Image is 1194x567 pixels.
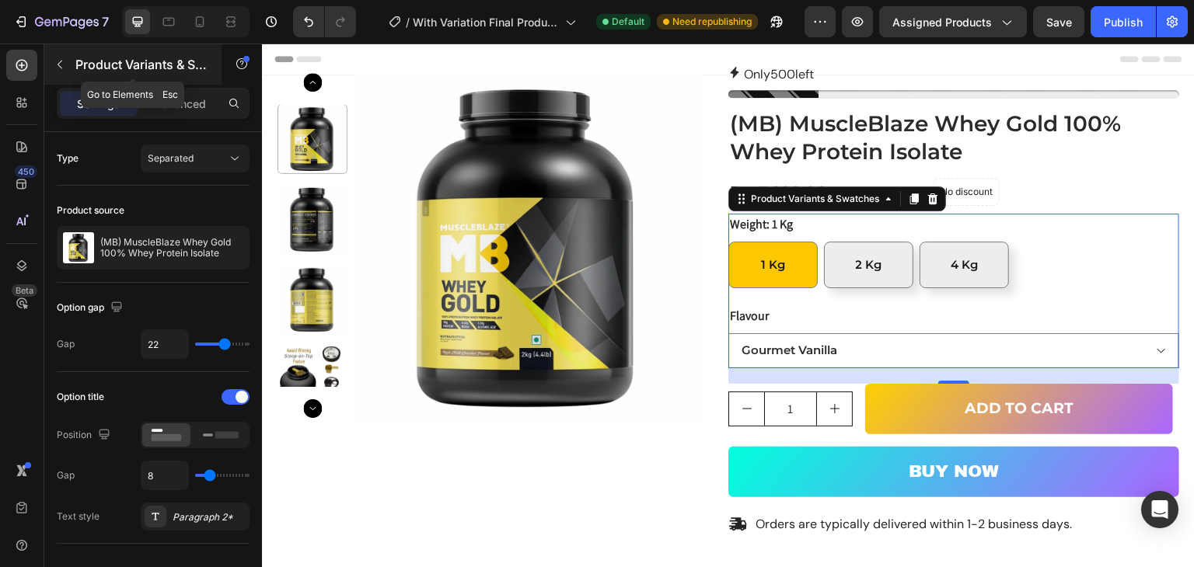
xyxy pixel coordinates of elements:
span: Assigned Products [892,14,992,30]
div: Undo/Redo [293,6,356,37]
span: Save [1046,16,1072,29]
div: Beta [12,284,37,297]
legend: Flavour [466,262,508,283]
p: Product Variants & Swatches [75,55,208,74]
button: Separated [141,144,250,172]
img: product feature img [63,232,94,263]
button: decrement [467,349,502,382]
span: Default [612,15,644,29]
span: With Variation Final Product Page - [DATE] 13:46:55 [413,14,559,30]
p: 7 [102,12,109,31]
input: quantity [502,349,555,382]
div: Type [57,151,79,165]
span: 4 Kg [689,214,716,228]
div: Rs. 3,299.00 [466,137,567,159]
span: 1 Kg [499,214,523,228]
button: Add to cart [603,340,911,391]
div: Option gap [57,297,126,318]
p: BUY NOW [647,416,737,441]
span: / [406,14,410,30]
p: Advanced [153,96,206,112]
h1: (MB) MuscleBlaze Whey Gold 100% Whey Protein Isolate [466,64,917,124]
div: Gap [57,468,75,482]
button: Save [1033,6,1084,37]
iframe: Design area [262,43,1194,567]
input: Auto [141,461,188,489]
p: (MB) MuscleBlaze Whey Gold 100% Whey Protein Isolate [100,237,243,259]
button: increment [555,349,590,382]
p: No discount [679,141,731,155]
div: Publish [1104,14,1143,30]
div: Option title [57,390,104,404]
legend: Weight: 1 Kg [466,170,532,192]
div: Open Intercom Messenger [1141,491,1178,528]
div: Product Variants & Swatches [486,148,620,162]
span: Need republishing [672,15,752,29]
div: 450 [15,165,37,178]
button: 7 [6,6,116,37]
span: Separated [148,152,194,164]
span: 2 kg [594,214,620,228]
div: Product source [57,203,124,217]
button: <p>BUY NOW</p> [466,403,917,454]
button: Publish [1091,6,1156,37]
input: Auto [141,330,188,358]
p: Orders are typically delivered within 1-2 business days. [494,473,810,489]
div: Position [57,425,113,446]
div: Text style [57,510,99,524]
div: Gap [57,337,75,351]
p: Settings [77,96,120,112]
button: Assigned Products [879,6,1027,37]
div: Add to cart [703,356,812,375]
div: Paragraph 2* [173,510,246,524]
